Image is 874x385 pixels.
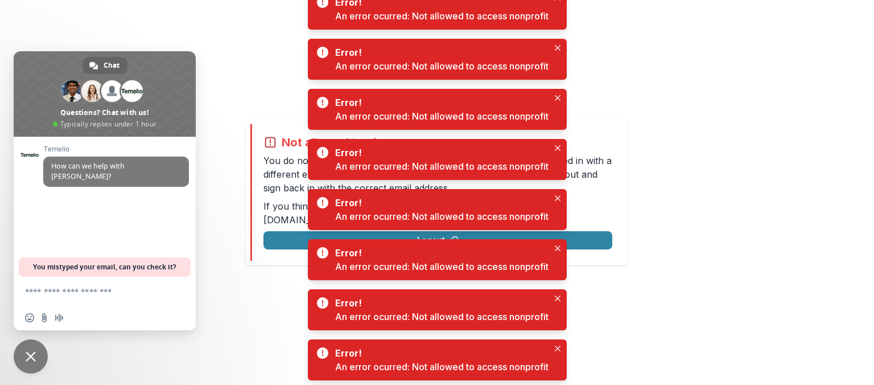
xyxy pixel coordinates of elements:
div: An error ocurred: Not allowed to access nonprofit [335,109,549,123]
span: How can we help with [PERSON_NAME]? [51,161,125,181]
div: An error ocurred: Not allowed to access nonprofit [335,159,549,173]
span: You mistyped your email, can you check it? [33,257,176,277]
div: Error! [335,246,544,260]
div: An error ocurred: Not allowed to access nonprofit [335,210,549,223]
div: An error ocurred: Not allowed to access nonprofit [335,59,549,73]
div: Error! [335,196,544,210]
div: An error ocurred: Not allowed to access nonprofit [335,360,549,374]
button: Logout [263,231,612,249]
div: Error! [335,96,544,109]
div: An error ocurred: Not allowed to access nonprofit [335,260,549,273]
div: An error ocurred: Not allowed to access nonprofit [335,9,549,23]
div: Error! [335,346,544,360]
div: Error! [335,46,544,59]
div: Error! [335,296,544,310]
p: You do not have permission to view the page. It is likely that you logged in with a different ema... [263,154,612,195]
button: Close [551,41,564,55]
div: An error ocurred: Not allowed to access nonprofit [335,310,549,323]
span: Chat [104,57,119,74]
button: Close [551,241,564,255]
a: Close chat [14,339,48,374]
span: Insert an emoji [25,313,34,322]
p: If you think this is an error, please contact us at . [263,199,612,227]
button: Close [551,342,564,355]
div: Error! [335,146,544,159]
span: Audio message [55,313,64,322]
span: Send a file [40,313,49,322]
button: Close [551,292,564,305]
button: Close [551,91,564,105]
span: Temelio [43,145,189,153]
h2: Not allowed to view page [282,136,424,149]
textarea: Compose your message... [25,277,162,305]
button: Close [551,191,564,205]
a: Chat [83,57,127,74]
button: Close [551,141,564,155]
